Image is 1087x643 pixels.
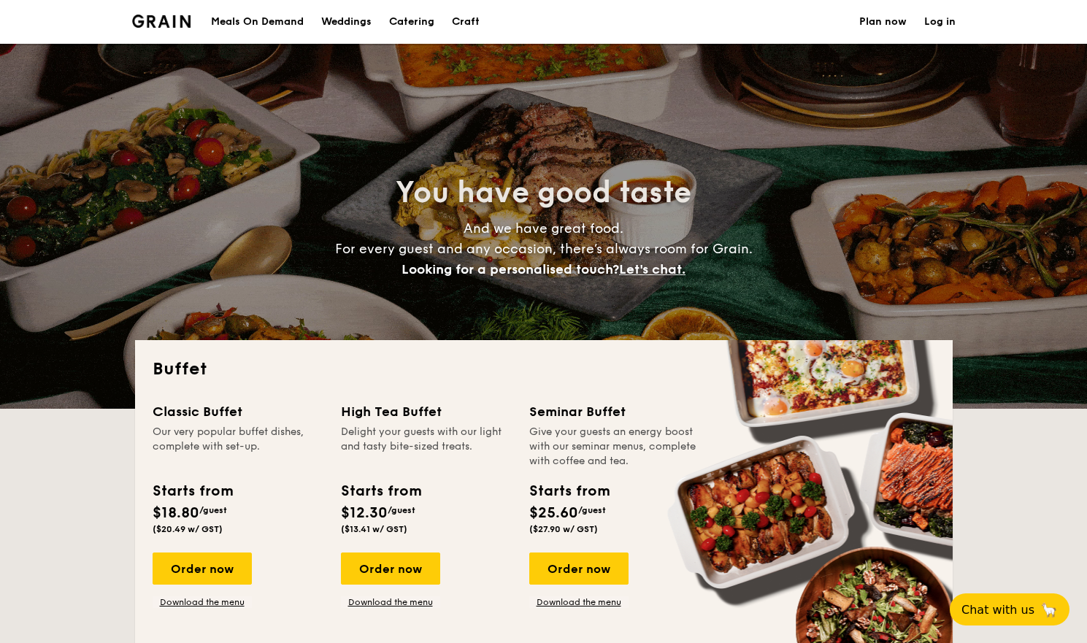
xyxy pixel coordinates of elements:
div: Our very popular buffet dishes, complete with set-up. [153,425,323,469]
span: $25.60 [529,504,578,522]
span: 🦙 [1040,601,1058,618]
img: Grain [132,15,191,28]
span: Looking for a personalised touch? [402,261,619,277]
a: Download the menu [529,596,629,608]
div: Starts from [341,480,420,502]
span: /guest [199,505,227,515]
div: Give your guests an energy boost with our seminar menus, complete with coffee and tea. [529,425,700,469]
button: Chat with us🦙 [950,593,1069,625]
div: Order now [341,552,440,585]
a: Logotype [132,15,191,28]
div: High Tea Buffet [341,401,512,422]
span: ($27.90 w/ GST) [529,524,598,534]
div: Classic Buffet [153,401,323,422]
span: Let's chat. [619,261,685,277]
span: Chat with us [961,603,1034,617]
span: ($20.49 w/ GST) [153,524,223,534]
div: Seminar Buffet [529,401,700,422]
span: /guest [578,505,606,515]
span: /guest [388,505,415,515]
span: And we have great food. For every guest and any occasion, there’s always room for Grain. [335,220,753,277]
span: $12.30 [341,504,388,522]
span: ($13.41 w/ GST) [341,524,407,534]
a: Download the menu [341,596,440,608]
a: Download the menu [153,596,252,608]
h2: Buffet [153,358,935,381]
span: You have good taste [396,175,691,210]
div: Order now [153,552,252,585]
div: Delight your guests with our light and tasty bite-sized treats. [341,425,512,469]
span: $18.80 [153,504,199,522]
div: Starts from [153,480,232,502]
div: Starts from [529,480,609,502]
div: Order now [529,552,629,585]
